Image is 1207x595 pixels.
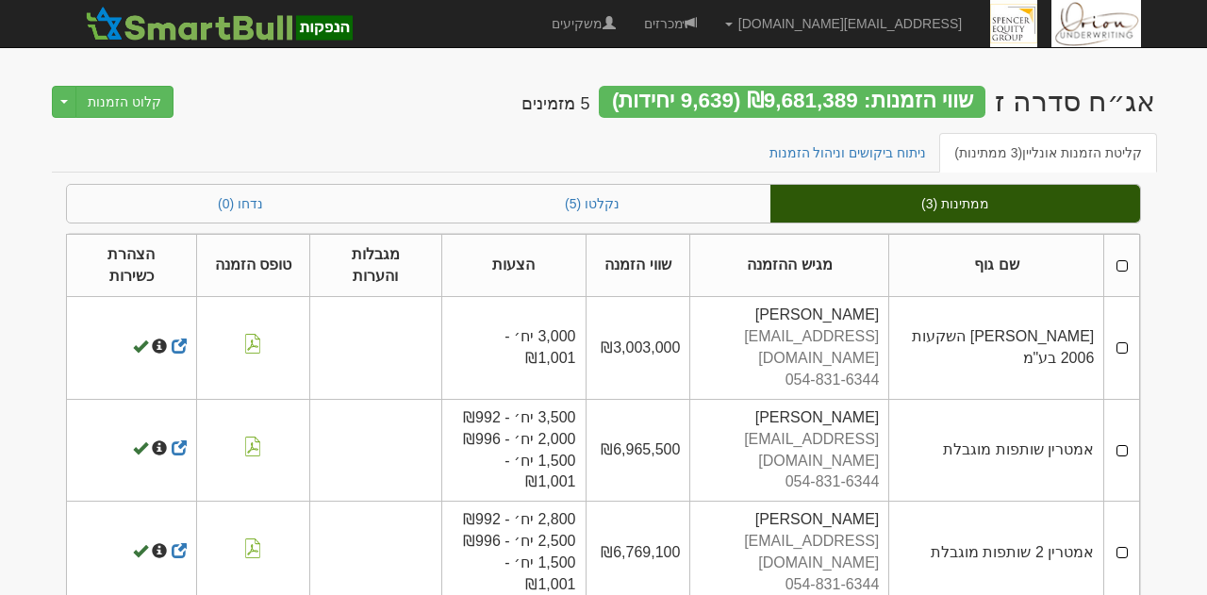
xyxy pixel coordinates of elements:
a: ניתוח ביקושים וניהול הזמנות [754,133,942,173]
div: [EMAIL_ADDRESS][DOMAIN_NAME] [700,326,879,370]
span: 1,500 יח׳ - ₪1,001 [504,554,575,592]
div: 054-831-6344 [700,370,879,391]
th: מגבלות והערות [309,234,441,297]
span: 2,800 יח׳ - ₪992 [463,511,575,527]
img: pdf-file-icon.png [243,538,262,558]
div: שווי הזמנות: ₪9,681,389 (9,639 יחידות) [599,86,985,118]
div: [PERSON_NAME] [700,509,879,531]
th: שווי הזמנה [586,234,690,297]
td: [PERSON_NAME] השקעות 2006 בע"מ [889,297,1104,399]
div: 054-831-6344 [700,471,879,493]
div: ספנסר אקוויטי גרופ לימיטד - אג״ח (סדרה ז) - הנפקה לציבור [995,86,1155,117]
th: שם גוף [889,234,1104,297]
button: קלוט הזמנות [75,86,174,118]
span: 3,000 יח׳ - ₪1,001 [504,328,575,366]
th: מגיש ההזמנה [690,234,889,297]
td: אמטרין שותפות מוגבלת [889,399,1104,501]
img: pdf-file-icon.png [243,437,262,456]
img: SmartBull Logo [80,5,357,42]
a: נקלטו (5) [414,185,770,223]
td: ₪3,003,000 [586,297,690,399]
span: 2,000 יח׳ - ₪996 [463,431,575,447]
span: 1,500 יח׳ - ₪1,001 [504,453,575,490]
span: (3 ממתינות) [954,145,1022,160]
div: [EMAIL_ADDRESS][DOMAIN_NAME] [700,531,879,574]
a: ממתינות (3) [770,185,1140,223]
th: הצעות [441,234,586,297]
a: קליטת הזמנות אונליין(3 ממתינות) [939,133,1157,173]
div: [EMAIL_ADDRESS][DOMAIN_NAME] [700,429,879,472]
td: ₪6,965,500 [586,399,690,501]
th: טופס הזמנה [196,234,309,297]
span: 3,500 יח׳ - ₪992 [463,409,575,425]
div: [PERSON_NAME] [700,305,879,326]
span: 2,500 יח׳ - ₪996 [463,533,575,549]
div: [PERSON_NAME] [700,407,879,429]
h4: 5 מזמינים [521,95,589,114]
img: pdf-file-icon.png [243,334,262,354]
a: נדחו (0) [67,185,414,223]
th: הצהרת כשירות [67,234,197,297]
